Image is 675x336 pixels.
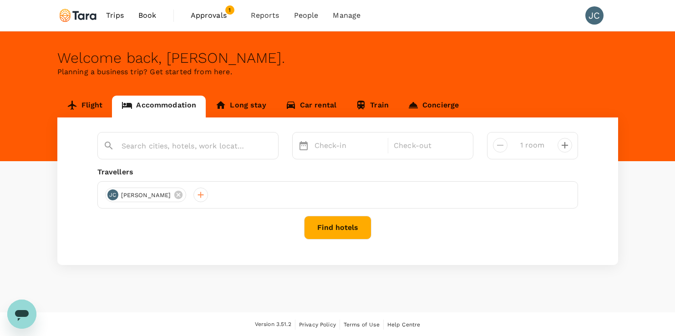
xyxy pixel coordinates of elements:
[106,10,124,21] span: Trips
[57,96,112,117] a: Flight
[97,167,578,178] div: Travellers
[387,320,421,330] a: Help Centre
[7,300,36,329] iframe: Button to launch messaging window
[344,321,380,328] span: Terms of Use
[122,139,247,153] input: Search cities, hotels, work locations
[294,10,319,21] span: People
[206,96,275,117] a: Long stay
[57,5,99,25] img: Tara Climate Ltd
[304,216,371,239] button: Find hotels
[558,138,572,153] button: decrease
[251,10,279,21] span: Reports
[138,10,157,21] span: Book
[344,320,380,330] a: Terms of Use
[191,10,236,21] span: Approvals
[112,96,206,117] a: Accommodation
[315,140,383,151] p: Check-in
[333,10,360,21] span: Manage
[398,96,468,117] a: Concierge
[299,320,336,330] a: Privacy Policy
[57,66,618,77] p: Planning a business trip? Get started from here.
[272,145,274,147] button: Open
[255,320,291,329] span: Version 3.51.2
[394,140,462,151] p: Check-out
[299,321,336,328] span: Privacy Policy
[116,191,177,200] span: [PERSON_NAME]
[515,138,550,153] input: Add rooms
[105,188,187,202] div: JC[PERSON_NAME]
[225,5,234,15] span: 1
[346,96,398,117] a: Train
[387,321,421,328] span: Help Centre
[585,6,604,25] div: JC
[107,189,118,200] div: JC
[57,50,618,66] div: Welcome back , [PERSON_NAME] .
[276,96,346,117] a: Car rental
